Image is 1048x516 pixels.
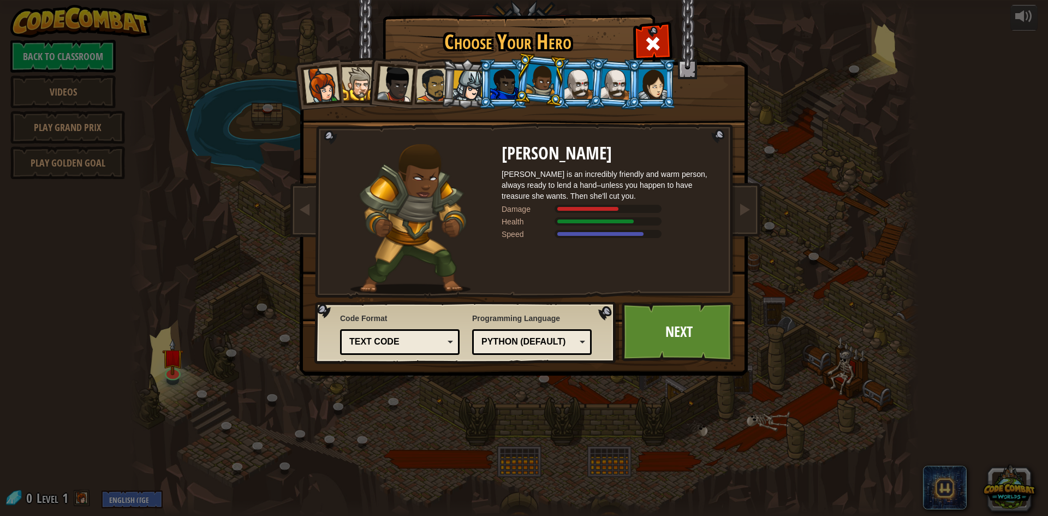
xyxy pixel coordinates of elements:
li: Hattori Hanzō [440,58,492,110]
li: Illia Shieldsmith [627,59,676,109]
div: Text code [349,336,444,348]
h2: [PERSON_NAME] [502,144,720,163]
li: Okar Stompfoot [588,57,641,110]
img: raider-pose.png [350,144,471,294]
div: Health [502,216,556,227]
li: Lady Ida Justheart [365,55,419,109]
li: Captain Anya Weston [291,57,344,110]
img: language-selector-background.png [314,302,619,364]
li: Okar Stompfoot [553,59,602,109]
li: Sir Tharin Thunderfist [330,57,379,107]
a: Next [622,302,736,362]
div: Deals 63% of listed Warrior weapon damage. [502,204,720,215]
div: Speed [502,229,556,240]
div: Gains 100% of listed Warrior armor health. [502,216,720,227]
div: Damage [502,204,556,215]
div: Moves at 14 meters per second. [502,229,720,240]
div: Python (Default) [481,336,576,348]
li: Alejandro the Duelist [404,58,454,109]
span: Programming Language [472,313,592,324]
div: [PERSON_NAME] is an incredibly friendly and warm person, always ready to lend a hand–unless you h... [502,169,720,201]
li: Arryn Stonewall [513,52,567,107]
li: Gordon the Stalwart [479,59,528,109]
h1: Choose Your Hero [385,31,630,54]
span: Code Format [340,313,460,324]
